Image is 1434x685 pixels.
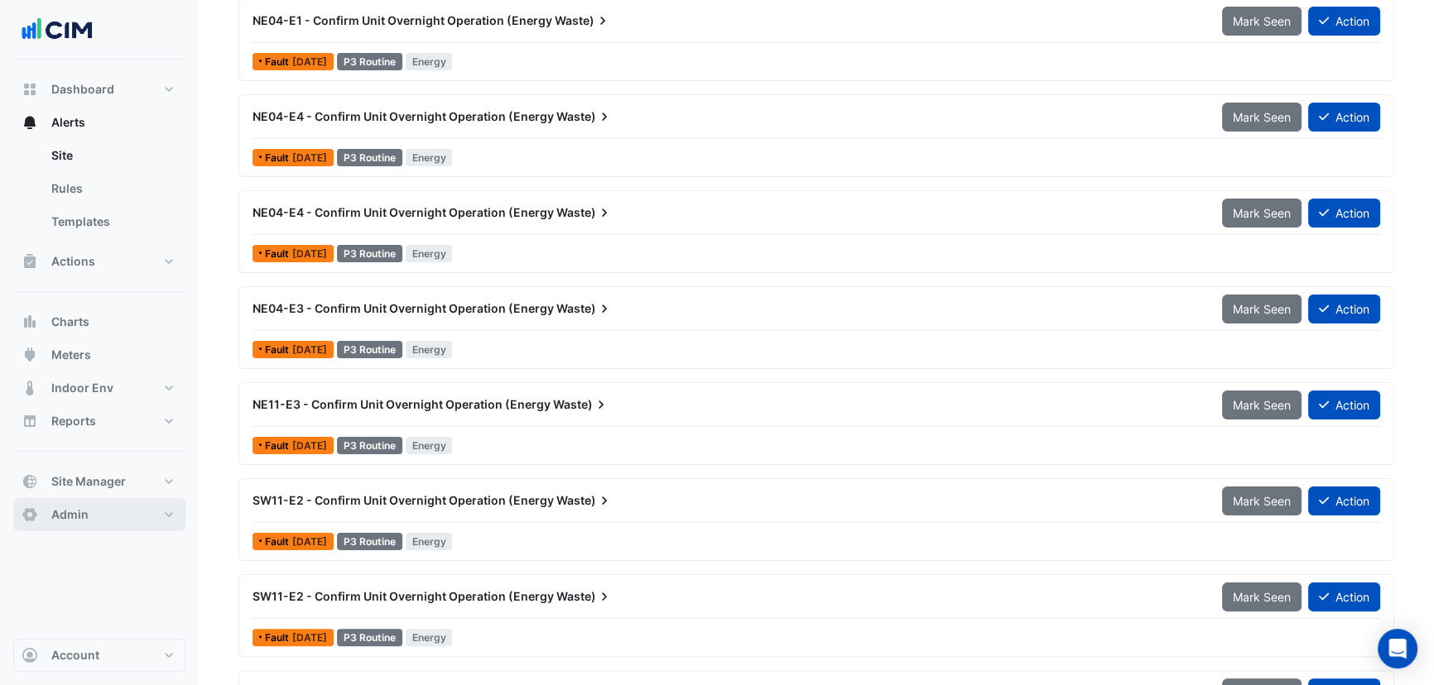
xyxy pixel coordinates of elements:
span: Thu 28-Aug-2025 00:30 IST [292,631,327,644]
button: Mark Seen [1222,199,1302,228]
span: Energy [406,341,453,358]
span: Account [51,647,99,663]
span: Mark Seen [1233,14,1291,28]
span: Thu 28-Aug-2025 00:30 IST [292,247,327,260]
app-icon: Alerts [22,114,38,131]
span: Actions [51,253,95,270]
span: Reports [51,413,96,429]
span: Thu 28-Aug-2025 00:30 IST [292,439,327,452]
span: Waste) [556,204,613,221]
button: Action [1308,486,1380,515]
a: Templates [38,205,185,238]
div: P3 Routine [337,629,402,646]
app-icon: Admin [22,506,38,523]
button: Site Manager [13,465,185,498]
div: Alerts [13,139,185,245]
button: Alerts [13,106,185,139]
button: Mark Seen [1222,582,1302,611]
span: Fault [265,633,292,643]
span: Fault [265,537,292,547]
span: Indoor Env [51,380,113,396]
button: Mark Seen [1222,103,1302,132]
span: Dashboard [51,81,114,98]
span: Energy [406,53,453,70]
img: Company Logo [20,13,94,46]
span: NE04-E4 - Confirm Unit Overnight Operation (Energy [253,205,554,219]
span: Fault [265,153,292,163]
app-icon: Actions [22,253,38,270]
a: Rules [38,172,185,205]
button: Action [1308,582,1380,611]
span: Waste) [556,108,613,125]
div: P3 Routine [337,437,402,454]
button: Action [1308,295,1380,323]
span: Fault [265,249,292,259]
a: Site [38,139,185,172]
span: Alerts [51,114,85,131]
span: Admin [51,506,89,523]
span: Mark Seen [1233,110,1291,124]
span: Energy [406,437,453,454]
span: NE04-E1 - Confirm Unit Overnight Operation (Energy [253,13,552,27]
span: Charts [51,314,89,330]
span: NE04-E4 - Confirm Unit Overnight Operation (Energy [253,109,554,123]
button: Mark Seen [1222,295,1302,323]
app-icon: Charts [22,314,38,330]
button: Admin [13,498,185,531]
button: Action [1308,7,1380,36]
div: P3 Routine [337,149,402,166]
button: Account [13,639,185,672]
span: Thu 28-Aug-2025 00:30 IST [292,535,327,548]
button: Action [1308,199,1380,228]
span: Energy [406,149,453,166]
span: Mark Seen [1233,494,1291,508]
button: Action [1308,390,1380,419]
button: Reports [13,405,185,438]
span: Energy [406,245,453,262]
span: Thu 28-Aug-2025 00:30 IST [292,55,327,68]
button: Charts [13,305,185,338]
span: Site Manager [51,473,126,490]
span: Waste) [556,300,613,317]
div: Open Intercom Messenger [1378,629,1417,668]
span: Mark Seen [1233,302,1291,316]
span: Waste) [555,12,611,29]
div: P3 Routine [337,533,402,550]
button: Indoor Env [13,371,185,405]
span: Thu 28-Aug-2025 00:30 IST [292,151,327,164]
button: Mark Seen [1222,390,1302,419]
span: NE11-E3 - Confirm Unit Overnight Operation (Energy [253,397,551,411]
span: Waste) [556,492,613,509]
span: Mark Seen [1233,590,1291,604]
app-icon: Site Manager [22,473,38,490]
span: Fault [265,441,292,451]
span: Energy [406,629,453,646]
button: Meters [13,338,185,371]
app-icon: Reports [22,413,38,429]
app-icon: Indoor Env [22,380,38,396]
button: Actions [13,245,185,278]
button: Mark Seen [1222,7,1302,36]
span: Waste) [553,396,609,413]
span: Energy [406,533,453,550]
span: Meters [51,347,91,363]
span: SW11-E2 - Confirm Unit Overnight Operation (Energy [253,589,554,603]
app-icon: Dashboard [22,81,38,98]
span: Mark Seen [1233,398,1291,412]
span: Mark Seen [1233,206,1291,220]
div: P3 Routine [337,341,402,358]
div: P3 Routine [337,53,402,70]
button: Action [1308,103,1380,132]
span: Fault [265,345,292,355]
span: SW11-E2 - Confirm Unit Overnight Operation (Energy [253,493,554,507]
span: NE04-E3 - Confirm Unit Overnight Operation (Energy [253,301,554,315]
span: Thu 28-Aug-2025 00:30 IST [292,343,327,356]
span: Fault [265,57,292,67]
span: Waste) [556,588,613,605]
div: P3 Routine [337,245,402,262]
button: Mark Seen [1222,486,1302,515]
button: Dashboard [13,73,185,106]
app-icon: Meters [22,347,38,363]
